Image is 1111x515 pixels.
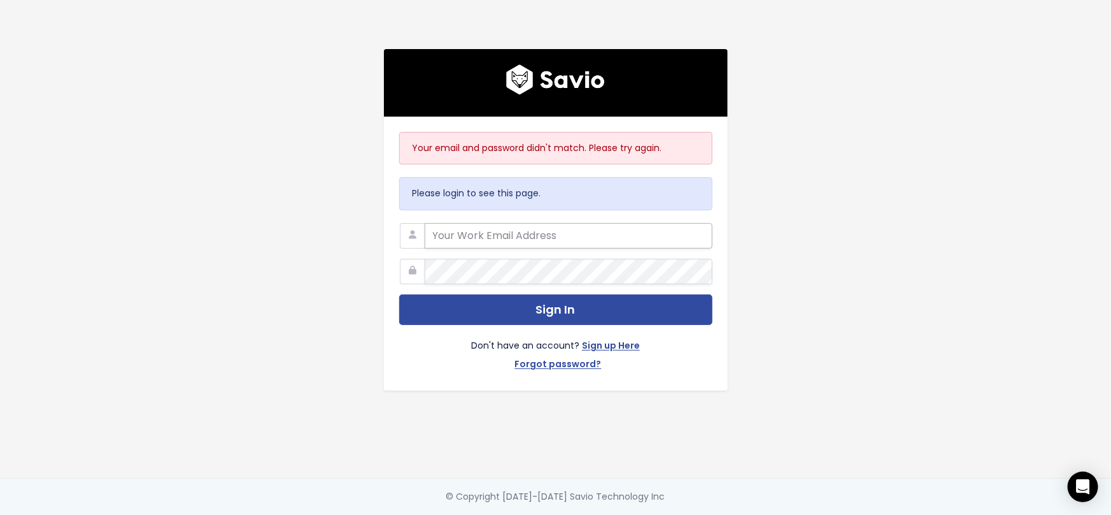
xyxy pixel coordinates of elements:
input: Your Work Email Address [425,223,712,249]
div: Don't have an account? [399,325,712,375]
p: Your email and password didn't match. Please try again. [413,140,699,156]
div: Open Intercom Messenger [1068,472,1098,502]
button: Sign In [399,294,712,326]
a: Forgot password? [515,356,602,375]
div: © Copyright [DATE]-[DATE] Savio Technology Inc [446,489,665,505]
img: logo600x187.a314fd40982d.png [506,64,605,95]
a: Sign up Here [582,338,640,356]
p: Please login to see this page. [413,185,699,201]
